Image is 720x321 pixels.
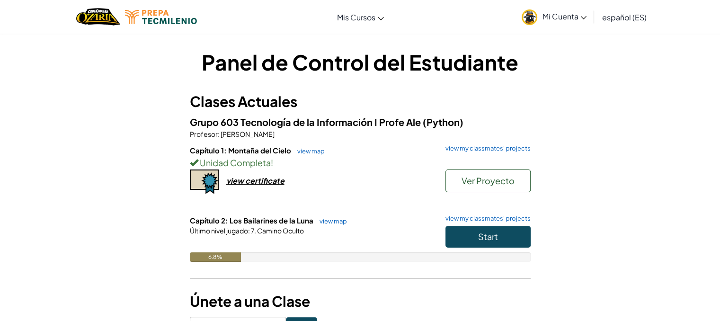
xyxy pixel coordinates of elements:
[478,231,498,242] span: Start
[423,116,463,128] span: (Python)
[76,7,120,27] a: Ozaria by CodeCombat logo
[76,7,120,27] img: Home
[190,216,315,225] span: Capítulo 2: Los Bailarines de la Luna
[332,4,389,30] a: Mis Cursos
[250,226,256,235] span: 7.
[445,226,531,248] button: Start
[441,145,531,152] a: view my classmates' projects
[190,226,248,235] span: Último nivel jugado
[125,10,197,24] img: Tecmilenio logo
[190,47,531,77] h1: Panel de Control del Estudiante
[190,91,531,112] h3: Clases Actuales
[198,157,271,168] span: Unidad Completa
[256,226,304,235] span: Camino Oculto
[271,157,273,168] span: !
[517,2,591,32] a: Mi Cuenta
[220,130,275,138] span: [PERSON_NAME]
[190,252,241,262] div: 6.8%
[190,176,284,186] a: view certificate
[462,175,515,186] span: Ver Proyecto
[445,169,531,192] button: Ver Proyecto
[602,12,646,22] span: español (ES)
[337,12,375,22] span: Mis Cursos
[190,116,423,128] span: Grupo 603 Tecnología de la Información I Profe Ale
[597,4,651,30] a: español (ES)
[248,226,250,235] span: :
[293,147,325,155] a: view map
[522,9,537,25] img: avatar
[315,217,347,225] a: view map
[190,291,531,312] h3: Únete a una Clase
[542,11,587,21] span: Mi Cuenta
[441,215,531,222] a: view my classmates' projects
[190,130,218,138] span: Profesor
[218,130,220,138] span: :
[190,169,219,194] img: certificate-icon.png
[226,176,284,186] div: view certificate
[190,146,293,155] span: Capítulo 1: Montaña del Cielo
